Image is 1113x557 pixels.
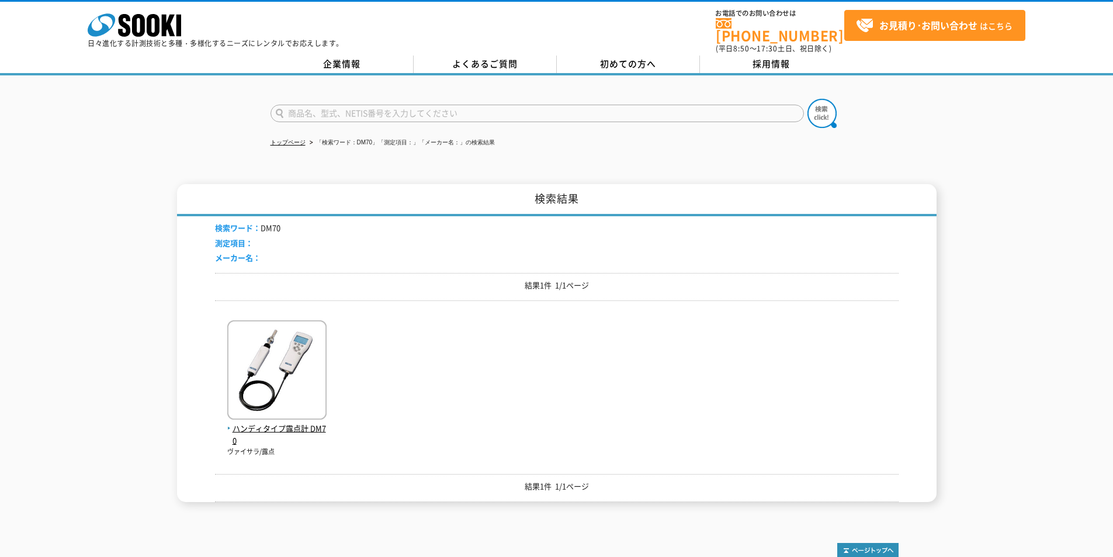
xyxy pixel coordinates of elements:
[716,18,844,42] a: [PHONE_NUMBER]
[879,18,977,32] strong: お見積り･お問い合わせ
[271,56,414,73] a: 企業情報
[414,56,557,73] a: よくあるご質問
[215,222,280,234] li: DM70
[716,43,831,54] span: (平日 ～ 土日、祝日除く)
[856,17,1013,34] span: はこちら
[733,43,750,54] span: 8:50
[307,137,495,149] li: 「検索ワード：DM70」「測定項目：」「メーカー名：」の検索結果
[215,222,261,233] span: 検索ワード：
[844,10,1025,41] a: お見積り･お問い合わせはこちら
[557,56,700,73] a: 初めての方へ
[716,10,844,17] span: お電話でのお問い合わせは
[227,410,327,447] a: ハンディタイプ露点計 DM70
[227,320,327,423] img: DM70
[88,40,344,47] p: 日々進化する計測技術と多種・多様化するニーズにレンタルでお応えします。
[600,57,656,70] span: 初めての方へ
[700,56,843,73] a: 採用情報
[757,43,778,54] span: 17:30
[215,480,899,493] p: 結果1件 1/1ページ
[227,423,327,447] span: ハンディタイプ露点計 DM70
[271,105,804,122] input: 商品名、型式、NETIS番号を入力してください
[215,237,253,248] span: 測定項目：
[271,139,306,146] a: トップページ
[807,99,837,128] img: btn_search.png
[177,184,937,216] h1: 検索結果
[215,252,261,263] span: メーカー名：
[227,447,327,457] p: ヴァイサラ/露点
[215,279,899,292] p: 結果1件 1/1ページ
